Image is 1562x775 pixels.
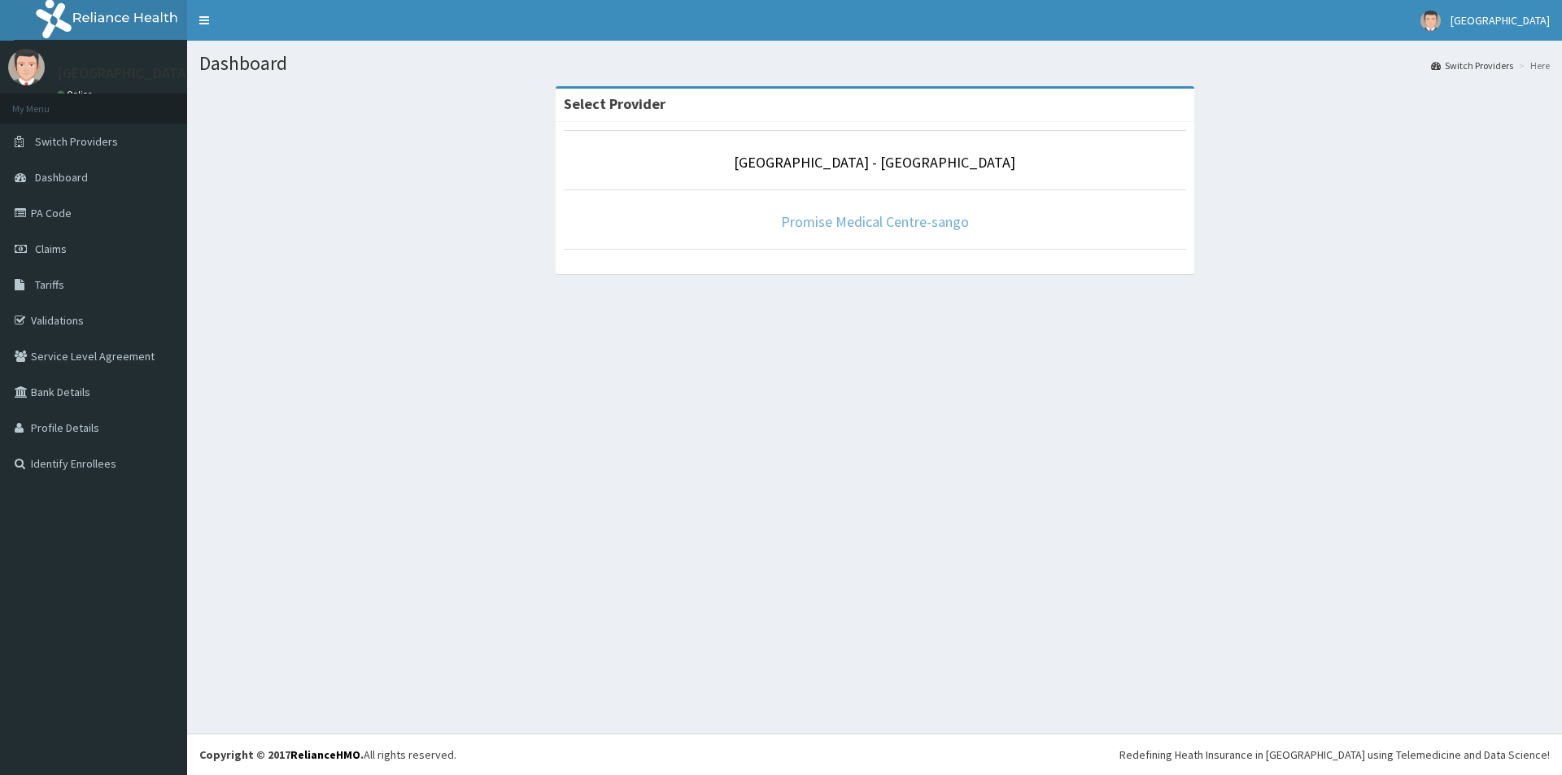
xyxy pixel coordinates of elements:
[199,747,364,762] strong: Copyright © 2017 .
[187,734,1562,775] footer: All rights reserved.
[1431,59,1513,72] a: Switch Providers
[199,53,1550,74] h1: Dashboard
[781,212,969,231] a: Promise Medical Centre-sango
[1119,747,1550,763] div: Redefining Heath Insurance in [GEOGRAPHIC_DATA] using Telemedicine and Data Science!
[35,277,64,292] span: Tariffs
[35,242,67,256] span: Claims
[8,49,45,85] img: User Image
[57,89,96,100] a: Online
[57,66,191,81] p: [GEOGRAPHIC_DATA]
[1420,11,1441,31] img: User Image
[1515,59,1550,72] li: Here
[290,747,360,762] a: RelianceHMO
[734,153,1015,172] a: [GEOGRAPHIC_DATA] - [GEOGRAPHIC_DATA]
[1451,13,1550,28] span: [GEOGRAPHIC_DATA]
[35,170,88,185] span: Dashboard
[35,134,118,149] span: Switch Providers
[564,94,665,113] strong: Select Provider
